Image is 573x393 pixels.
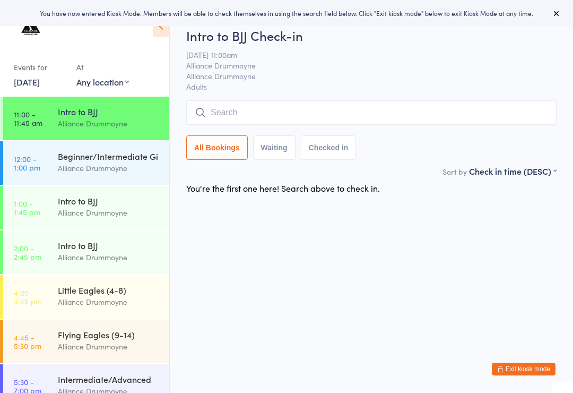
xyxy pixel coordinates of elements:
[58,329,160,340] div: Flying Eagles (9-14)
[186,135,248,160] button: All Bookings
[58,296,160,308] div: Alliance Drummoyne
[186,71,540,81] span: Alliance Drummoyne
[58,207,160,219] div: Alliance Drummoyne
[14,58,66,76] div: Events for
[186,100,557,125] input: Search
[14,199,40,216] time: 1:00 - 1:45 pm
[11,8,50,48] img: Alliance Drummoyne
[58,150,160,162] div: Beginner/Intermediate Gi
[186,60,540,71] span: Alliance Drummoyne
[58,195,160,207] div: Intro to BJJ
[186,27,557,44] h2: Intro to BJJ Check-in
[14,244,41,261] time: 2:00 - 2:45 pm
[58,117,160,130] div: Alliance Drummoyne
[14,288,42,305] time: 4:00 - 4:45 pm
[58,340,160,353] div: Alliance Drummoyne
[3,230,169,274] a: 2:00 -2:45 pmIntro to BJJAlliance Drummoyne
[3,97,169,140] a: 11:00 -11:45 amIntro to BJJAlliance Drummoyne
[58,284,160,296] div: Little Eagles (4-8)
[58,240,160,251] div: Intro to BJJ
[442,166,467,177] label: Sort by
[469,165,557,177] div: Check in time (DESC)
[3,275,169,319] a: 4:00 -4:45 pmLittle Eagles (4-8)Alliance Drummoyne
[186,49,540,60] span: [DATE] 11:00am
[3,186,169,229] a: 1:00 -1:45 pmIntro to BJJAlliance Drummoyne
[76,58,129,76] div: At
[58,251,160,263] div: Alliance Drummoyne
[76,76,129,88] div: Any location
[253,135,296,160] button: Waiting
[58,162,160,174] div: Alliance Drummoyne
[492,363,555,375] button: Exit kiosk mode
[3,141,169,185] a: 12:00 -1:00 pmBeginner/Intermediate GiAlliance Drummoyne
[3,320,169,363] a: 4:45 -5:30 pmFlying Eagles (9-14)Alliance Drummoyne
[17,8,556,18] div: You have now entered Kiosk Mode. Members will be able to check themselves in using the search fie...
[58,106,160,117] div: Intro to BJJ
[14,155,40,172] time: 12:00 - 1:00 pm
[14,76,40,88] a: [DATE]
[58,373,160,385] div: Intermediate/Advanced
[14,333,41,350] time: 4:45 - 5:30 pm
[186,81,557,92] span: Adults
[14,110,42,127] time: 11:00 - 11:45 am
[186,182,380,194] div: You're the first one here! Search above to check in.
[301,135,357,160] button: Checked in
